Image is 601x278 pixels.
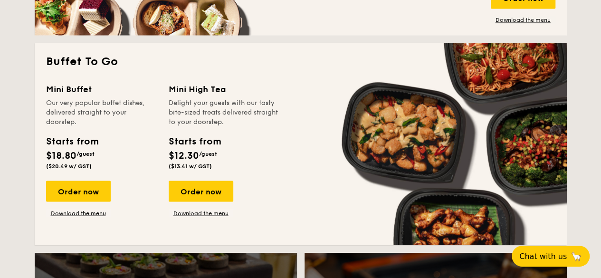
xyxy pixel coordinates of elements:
a: Download the menu [491,16,555,24]
h2: Buffet To Go [46,54,555,69]
span: 🦙 [571,251,582,262]
div: Our very popular buffet dishes, delivered straight to your doorstep. [46,98,157,126]
button: Chat with us🦙 [512,246,590,267]
span: ($13.41 w/ GST) [169,163,212,169]
a: Download the menu [169,209,233,217]
div: Delight your guests with our tasty bite-sized treats delivered straight to your doorstep. [169,98,280,126]
span: $18.80 [46,150,76,161]
span: $12.30 [169,150,199,161]
span: /guest [199,150,217,157]
div: Starts from [169,134,220,148]
div: Starts from [46,134,98,148]
span: Chat with us [519,252,567,261]
div: Order now [169,181,233,201]
span: ($20.49 w/ GST) [46,163,92,169]
div: Mini Buffet [46,83,157,96]
div: Mini High Tea [169,83,280,96]
a: Download the menu [46,209,111,217]
span: /guest [76,150,95,157]
div: Order now [46,181,111,201]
